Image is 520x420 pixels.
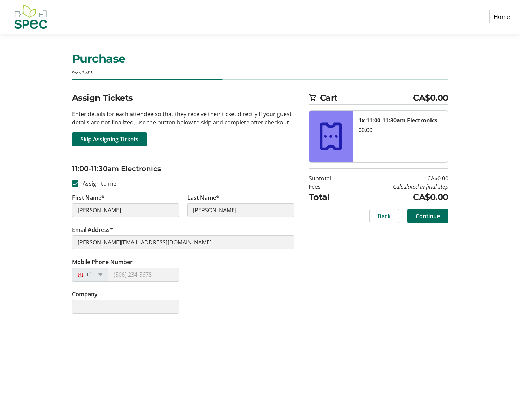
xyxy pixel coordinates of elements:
button: Skip Assigning Tickets [72,132,147,146]
div: $0.00 [358,126,442,134]
div: Step 2 of 5 [72,70,448,76]
span: Cart [320,92,413,104]
p: Enter details for each attendee so that they receive their ticket directly. If your guest details... [72,110,294,127]
span: Back [378,212,391,220]
label: Email Address* [72,226,113,234]
td: CA$0.00 [349,174,448,183]
h2: Assign Tickets [72,92,294,104]
td: Subtotal [309,174,349,183]
td: Total [309,191,349,204]
span: Continue [416,212,440,220]
label: Mobile Phone Number [72,258,133,266]
a: Home [489,10,514,23]
input: (506) 234-5678 [108,268,179,282]
strong: 1x 11:00-11:30am Electronics [358,116,437,124]
td: Fees [309,183,349,191]
h3: 11:00-11:30am Electronics [72,163,294,174]
button: Back [369,209,399,223]
label: Assign to me [78,179,116,188]
label: Last Name* [187,193,219,202]
button: Continue [407,209,448,223]
td: Calculated in final step [349,183,448,191]
span: Skip Assigning Tickets [80,135,138,143]
td: CA$0.00 [349,191,448,204]
label: First Name* [72,193,105,202]
img: SPEC's Logo [6,3,55,31]
span: CA$0.00 [413,92,448,104]
h1: Purchase [72,50,448,67]
label: Company [72,290,98,298]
